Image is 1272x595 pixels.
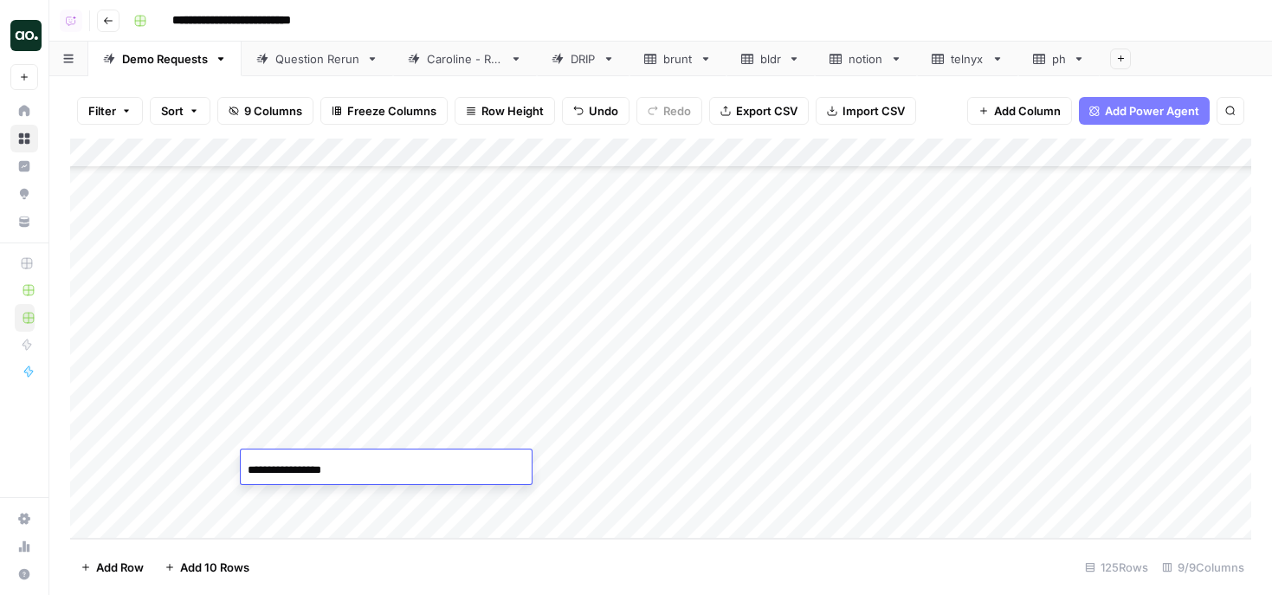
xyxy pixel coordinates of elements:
[88,102,116,120] span: Filter
[1105,102,1199,120] span: Add Power Agent
[967,97,1072,125] button: Add Column
[10,208,38,236] a: Your Data
[843,102,905,120] span: Import CSV
[589,102,618,120] span: Undo
[122,50,208,68] div: Demo Requests
[951,50,985,68] div: telnyx
[10,20,42,51] img: Dillon Test Logo
[709,97,809,125] button: Export CSV
[161,102,184,120] span: Sort
[10,180,38,208] a: Opportunities
[562,97,630,125] button: Undo
[663,102,691,120] span: Redo
[10,533,38,560] a: Usage
[1018,42,1100,76] a: ph
[347,102,436,120] span: Freeze Columns
[760,50,781,68] div: bldr
[244,102,302,120] span: 9 Columns
[455,97,555,125] button: Row Height
[427,50,503,68] div: Caroline - Run
[816,97,916,125] button: Import CSV
[1078,553,1155,581] div: 125 Rows
[88,42,242,76] a: Demo Requests
[275,50,359,68] div: Question Rerun
[726,42,815,76] a: bldr
[96,559,144,576] span: Add Row
[571,50,596,68] div: DRIP
[917,42,1018,76] a: telnyx
[663,50,693,68] div: brunt
[10,97,38,125] a: Home
[10,505,38,533] a: Settings
[10,125,38,152] a: Browse
[180,559,249,576] span: Add 10 Rows
[77,97,143,125] button: Filter
[1079,97,1210,125] button: Add Power Agent
[1155,553,1251,581] div: 9/9 Columns
[481,102,544,120] span: Row Height
[393,42,537,76] a: Caroline - Run
[320,97,448,125] button: Freeze Columns
[242,42,393,76] a: Question Rerun
[154,553,260,581] button: Add 10 Rows
[10,14,38,57] button: Workspace: Dillon Test
[1052,50,1066,68] div: ph
[849,50,883,68] div: notion
[815,42,917,76] a: notion
[217,97,313,125] button: 9 Columns
[636,97,702,125] button: Redo
[70,553,154,581] button: Add Row
[994,102,1061,120] span: Add Column
[537,42,630,76] a: DRIP
[630,42,726,76] a: brunt
[150,97,210,125] button: Sort
[10,152,38,180] a: Insights
[10,560,38,588] button: Help + Support
[736,102,797,120] span: Export CSV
